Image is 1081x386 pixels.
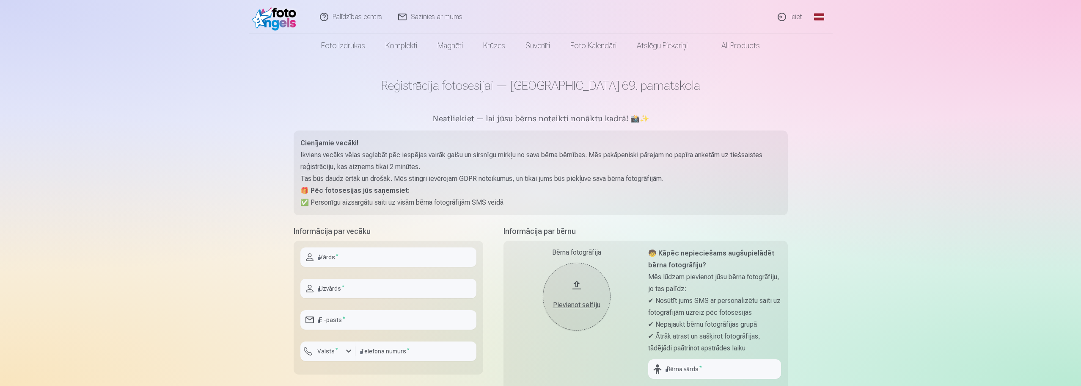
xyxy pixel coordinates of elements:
[648,249,774,269] strong: 🧒 Kāpēc nepieciešams augšupielādēt bērna fotogrāfiju?
[294,114,788,125] h5: Neatliekiet — lai jūsu bērns noteikti nonāktu kadrā! 📸✨
[294,225,483,237] h5: Informācija par vecāku
[551,300,602,310] div: Pievienot selfiju
[427,34,473,58] a: Magnēti
[503,225,788,237] h5: Informācija par bērnu
[294,78,788,93] h1: Reģistrācija fotosesijai — [GEOGRAPHIC_DATA] 69. pamatskola
[473,34,515,58] a: Krūzes
[648,319,781,330] p: ✔ Nepajaukt bērnu fotogrāfijas grupā
[300,149,781,173] p: Ikviens vecāks vēlas saglabāt pēc iespējas vairāk gaišu un sirsnīgu mirkļu no sava bērna bērnības...
[300,139,358,147] strong: Cienījamie vecāki!
[314,347,341,355] label: Valsts
[648,330,781,354] p: ✔ Ātrāk atrast un sašķirot fotogrāfijas, tādējādi paātrinot apstrādes laiku
[300,197,781,208] p: ✅ Personīgu aizsargātu saiti uz visām bērna fotogrāfijām SMS veidā
[300,186,410,194] strong: 🎁 Pēc fotosesijas jūs saņemsiet:
[375,34,427,58] a: Komplekti
[698,34,770,58] a: All products
[510,247,643,258] div: Bērna fotogrāfija
[515,34,560,58] a: Suvenīri
[300,173,781,185] p: Tas būs daudz ērtāk un drošāk. Mēs stingri ievērojam GDPR noteikumus, un tikai jums būs piekļuve ...
[300,342,355,361] button: Valsts*
[543,263,611,330] button: Pievienot selfiju
[311,34,375,58] a: Foto izdrukas
[627,34,698,58] a: Atslēgu piekariņi
[648,295,781,319] p: ✔ Nosūtīt jums SMS ar personalizētu saiti uz fotogrāfijām uzreiz pēc fotosesijas
[560,34,627,58] a: Foto kalendāri
[648,271,781,295] p: Mēs lūdzam pievienot jūsu bērna fotogrāfiju, jo tas palīdz:
[252,3,301,31] img: /fa1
